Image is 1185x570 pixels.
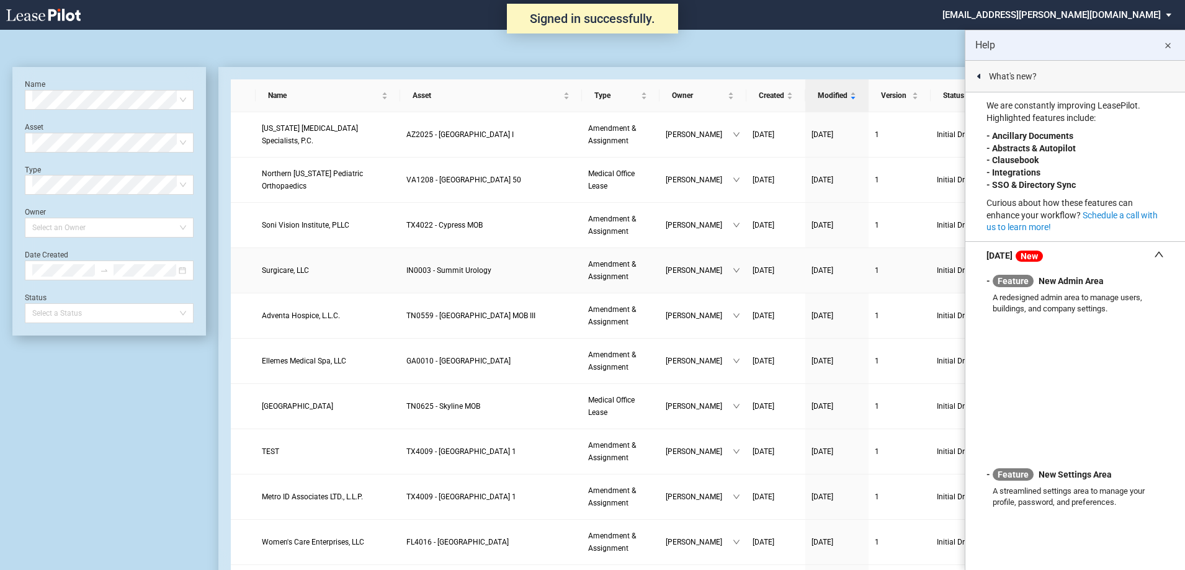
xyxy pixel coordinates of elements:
[818,89,847,102] span: Modified
[937,264,1010,277] span: Initial Draft
[753,219,799,231] a: [DATE]
[812,447,833,456] span: [DATE]
[25,293,47,302] label: Status
[733,448,740,455] span: down
[588,215,636,236] span: Amendment & Assignment
[262,357,346,365] span: Ellemes Medical Spa, LLC
[25,166,41,174] label: Type
[262,445,394,458] a: TEST
[268,89,379,102] span: Name
[262,167,394,192] a: Northern [US_STATE] Pediatric Orthopaedics
[406,538,509,546] span: FL4016 - Bayfront Medical Plaza
[262,311,340,320] span: Adventa Hospice, L.L.C.
[753,221,774,229] span: [DATE]
[812,264,862,277] a: [DATE]
[753,538,774,546] span: [DATE]
[733,538,740,546] span: down
[875,491,924,503] a: 1
[812,357,833,365] span: [DATE]
[588,260,636,281] span: Amendment & Assignment
[588,349,653,373] a: Amendment & Assignment
[875,128,924,141] a: 1
[812,128,862,141] a: [DATE]
[753,174,799,186] a: [DATE]
[753,445,799,458] a: [DATE]
[869,79,931,112] th: Version
[406,402,480,411] span: TN0625 - Skyline MOB
[753,492,774,501] span: [DATE]
[588,213,653,238] a: Amendment & Assignment
[875,402,879,411] span: 1
[875,309,924,322] a: 1
[25,208,46,216] label: Owner
[588,530,653,554] a: Amendment & Assignment
[406,445,576,458] a: TX4009 - [GEOGRAPHIC_DATA] 1
[406,266,491,275] span: IN0003 - Summit Urology
[666,445,733,458] span: [PERSON_NAME]
[875,445,924,458] a: 1
[666,355,733,367] span: [PERSON_NAME]
[588,441,636,462] span: Amendment & Assignment
[588,484,653,509] a: Amendment & Assignment
[262,309,394,322] a: Adventa Hospice, L.L.C.
[937,445,1010,458] span: Initial Draft
[753,491,799,503] a: [DATE]
[588,167,653,192] a: Medical Office Lease
[406,311,535,320] span: TN0559 - Summit Medical Center MOB III
[733,267,740,274] span: down
[588,122,653,147] a: Amendment & Assignment
[875,492,879,501] span: 1
[753,536,799,548] a: [DATE]
[733,176,740,184] span: down
[937,400,1010,412] span: Initial Draft
[262,266,309,275] span: Surgicare, LLC
[406,355,576,367] a: GA0010 - [GEOGRAPHIC_DATA]
[406,221,483,229] span: TX4022 - Cypress MOB
[262,264,394,277] a: Surgicare, LLC
[812,492,833,501] span: [DATE]
[262,124,358,145] span: Arizona Glaucoma Specialists, P.C.
[406,357,511,365] span: GA0010 - Peachtree Dunwoody Medical Center
[582,79,660,112] th: Type
[406,130,514,139] span: AZ2025 - Medical Plaza I
[746,79,805,112] th: Created
[594,89,638,102] span: Type
[753,311,774,320] span: [DATE]
[875,266,879,275] span: 1
[753,309,799,322] a: [DATE]
[875,538,879,546] span: 1
[943,89,1003,102] span: Status
[753,400,799,412] a: [DATE]
[262,355,394,367] a: Ellemes Medical Spa, LLC
[25,123,43,131] label: Asset
[100,266,109,275] span: swap-right
[406,536,576,548] a: FL4016 - [GEOGRAPHIC_DATA]
[733,131,740,138] span: down
[733,403,740,410] span: down
[875,357,879,365] span: 1
[759,89,784,102] span: Created
[262,402,333,411] span: Belmont University
[812,176,833,184] span: [DATE]
[753,402,774,411] span: [DATE]
[812,355,862,367] a: [DATE]
[733,221,740,229] span: down
[588,486,636,507] span: Amendment & Assignment
[666,400,733,412] span: [PERSON_NAME]
[937,174,1010,186] span: Initial Draft
[753,357,774,365] span: [DATE]
[25,80,45,89] label: Name
[753,447,774,456] span: [DATE]
[588,258,653,283] a: Amendment & Assignment
[733,312,740,319] span: down
[406,492,516,501] span: TX4009 - Southwest Plaza 1
[875,536,924,548] a: 1
[937,309,1010,322] span: Initial Draft
[262,221,349,229] span: Soni Vision Institute, PLLC
[875,311,879,320] span: 1
[753,355,799,367] a: [DATE]
[875,221,879,229] span: 1
[100,266,109,275] span: to
[406,176,521,184] span: VA1208 - Yorktown 50
[812,311,833,320] span: [DATE]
